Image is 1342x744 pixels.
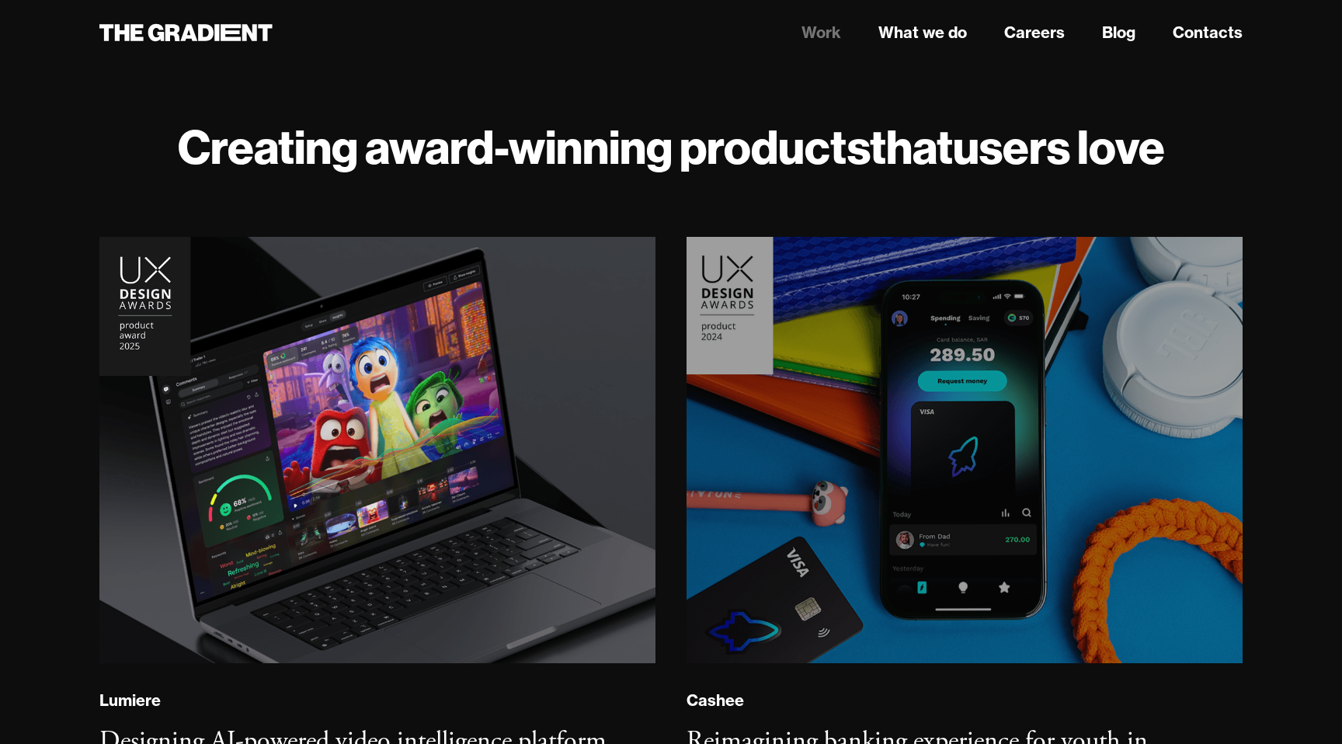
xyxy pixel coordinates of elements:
a: Careers [1004,21,1065,44]
a: Blog [1102,21,1135,44]
a: What we do [878,21,967,44]
a: Work [801,21,841,44]
div: Cashee [687,690,744,711]
strong: that [870,117,953,176]
a: Contacts [1173,21,1243,44]
h1: Creating award-winning products users love [99,119,1243,175]
div: Lumiere [99,690,161,711]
